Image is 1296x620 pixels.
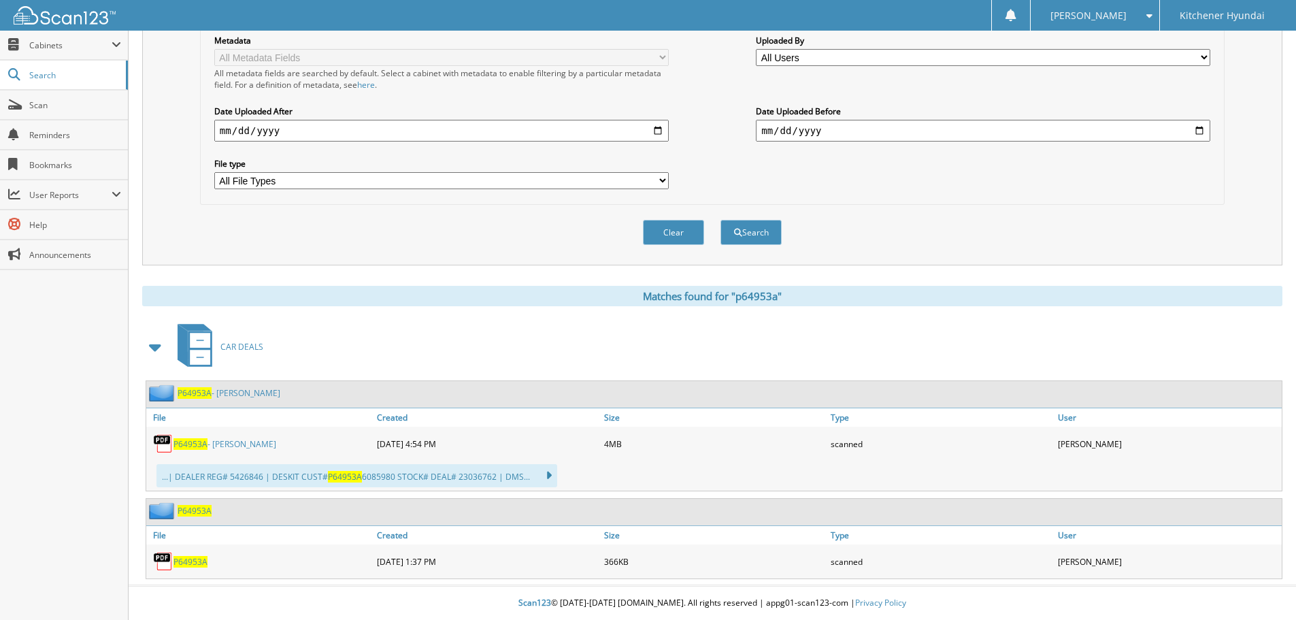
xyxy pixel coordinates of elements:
span: CAR DEALS [220,341,263,353]
img: folder2.png [149,385,178,402]
a: P64953A [173,556,207,568]
iframe: Chat Widget [1228,555,1296,620]
img: folder2.png [149,502,178,519]
span: Help [29,219,121,231]
span: Scan [29,99,121,111]
div: © [DATE]-[DATE] [DOMAIN_NAME]. All rights reserved | appg01-scan123-com | [129,587,1296,620]
a: Type [827,408,1054,427]
img: PDF.png [153,434,173,454]
button: Search [720,220,782,245]
div: Matches found for "p64953a" [142,286,1282,306]
a: User [1054,408,1282,427]
div: 366KB [601,548,828,575]
div: scanned [827,548,1054,575]
span: Cabinets [29,39,112,51]
span: Kitchener Hyundai [1180,12,1265,20]
a: Size [601,526,828,544]
span: P64953A [178,387,212,399]
label: File type [214,158,669,169]
span: Scan123 [518,597,551,608]
div: ...| DEALER REG# 5426846 | DESKIT CUST# 6085980 STOCK# DEAL# 23036762 | DMS... [156,464,557,487]
a: Size [601,408,828,427]
div: [PERSON_NAME] [1054,430,1282,457]
img: PDF.png [153,551,173,572]
a: Created [373,526,601,544]
button: Clear [643,220,704,245]
span: Reminders [29,129,121,141]
a: P64953A- [PERSON_NAME] [178,387,280,399]
a: User [1054,526,1282,544]
span: Bookmarks [29,159,121,171]
label: Date Uploaded After [214,105,669,117]
span: Announcements [29,249,121,261]
a: Created [373,408,601,427]
a: Type [827,526,1054,544]
div: [DATE] 4:54 PM [373,430,601,457]
input: end [756,120,1210,142]
img: scan123-logo-white.svg [14,6,116,25]
span: P64953A [328,471,362,483]
span: [PERSON_NAME] [1050,12,1127,20]
div: All metadata fields are searched by default. Select a cabinet with metadata to enable filtering b... [214,67,669,91]
a: here [357,79,375,91]
a: File [146,408,373,427]
input: start [214,120,669,142]
span: Search [29,69,119,81]
a: CAR DEALS [169,320,263,374]
label: Metadata [214,35,669,46]
div: 4MB [601,430,828,457]
label: Uploaded By [756,35,1210,46]
a: File [146,526,373,544]
div: [PERSON_NAME] [1054,548,1282,575]
div: [DATE] 1:37 PM [373,548,601,575]
label: Date Uploaded Before [756,105,1210,117]
span: User Reports [29,189,112,201]
a: Privacy Policy [855,597,906,608]
a: P64953A [178,505,212,517]
div: scanned [827,430,1054,457]
a: P64953A- [PERSON_NAME] [173,438,276,450]
span: P64953A [173,438,207,450]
